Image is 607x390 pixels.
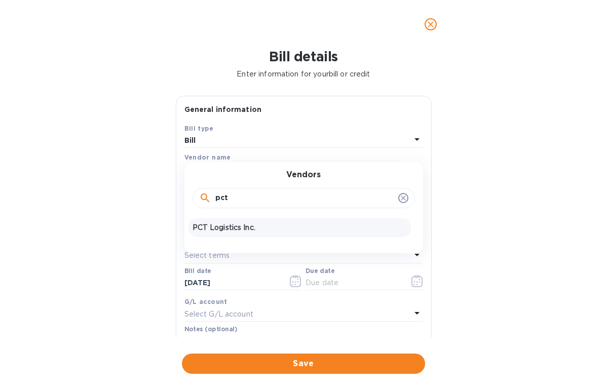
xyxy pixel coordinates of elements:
[193,222,407,233] p: PCT Logistics Inc.
[184,276,280,291] input: Select date
[184,250,230,261] p: Select terms
[306,268,334,274] label: Due date
[184,268,211,274] label: Bill date
[190,358,417,370] span: Save
[182,354,425,374] button: Save
[184,165,255,175] p: Select vendor name
[184,309,253,320] p: Select G/L account
[8,49,599,65] h1: Bill details
[215,190,394,206] input: Search
[306,276,401,291] input: Due date
[184,298,227,305] b: G/L account
[8,69,599,80] p: Enter information for your bill or credit
[184,153,231,161] b: Vendor name
[184,136,196,144] b: Bill
[184,105,262,113] b: General information
[286,170,321,180] h3: Vendors
[184,334,423,349] input: Enter notes
[184,327,238,333] label: Notes (optional)
[419,12,443,36] button: close
[184,125,214,132] b: Bill type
